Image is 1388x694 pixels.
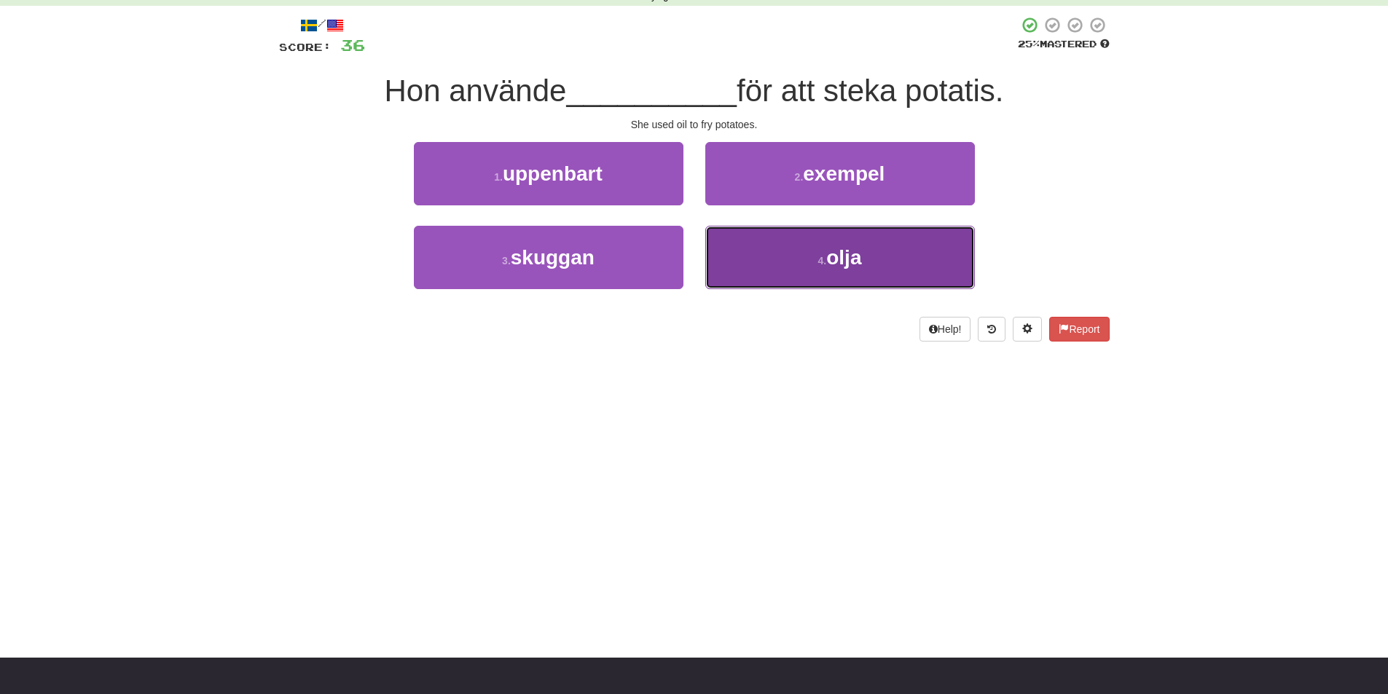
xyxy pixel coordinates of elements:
div: She used oil to fry potatoes. [279,117,1110,132]
button: Report [1049,317,1109,342]
small: 1 . [494,171,503,183]
span: Score: [279,41,332,53]
span: Hon använde [385,74,567,108]
span: 25 % [1018,38,1040,50]
button: 3.skuggan [414,226,683,289]
button: 4.olja [705,226,975,289]
small: 2 . [795,171,804,183]
span: skuggan [511,246,595,269]
div: / [279,16,365,34]
small: 4 . [818,255,827,267]
span: 36 [340,36,365,54]
span: för att steka potatis. [737,74,1004,108]
button: 2.exempel [705,142,975,205]
button: Round history (alt+y) [978,317,1005,342]
button: 1.uppenbart [414,142,683,205]
small: 3 . [502,255,511,267]
span: exempel [803,162,885,185]
span: __________ [566,74,737,108]
span: olja [826,246,861,269]
span: uppenbart [503,162,603,185]
div: Mastered [1018,38,1110,51]
button: Help! [920,317,971,342]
